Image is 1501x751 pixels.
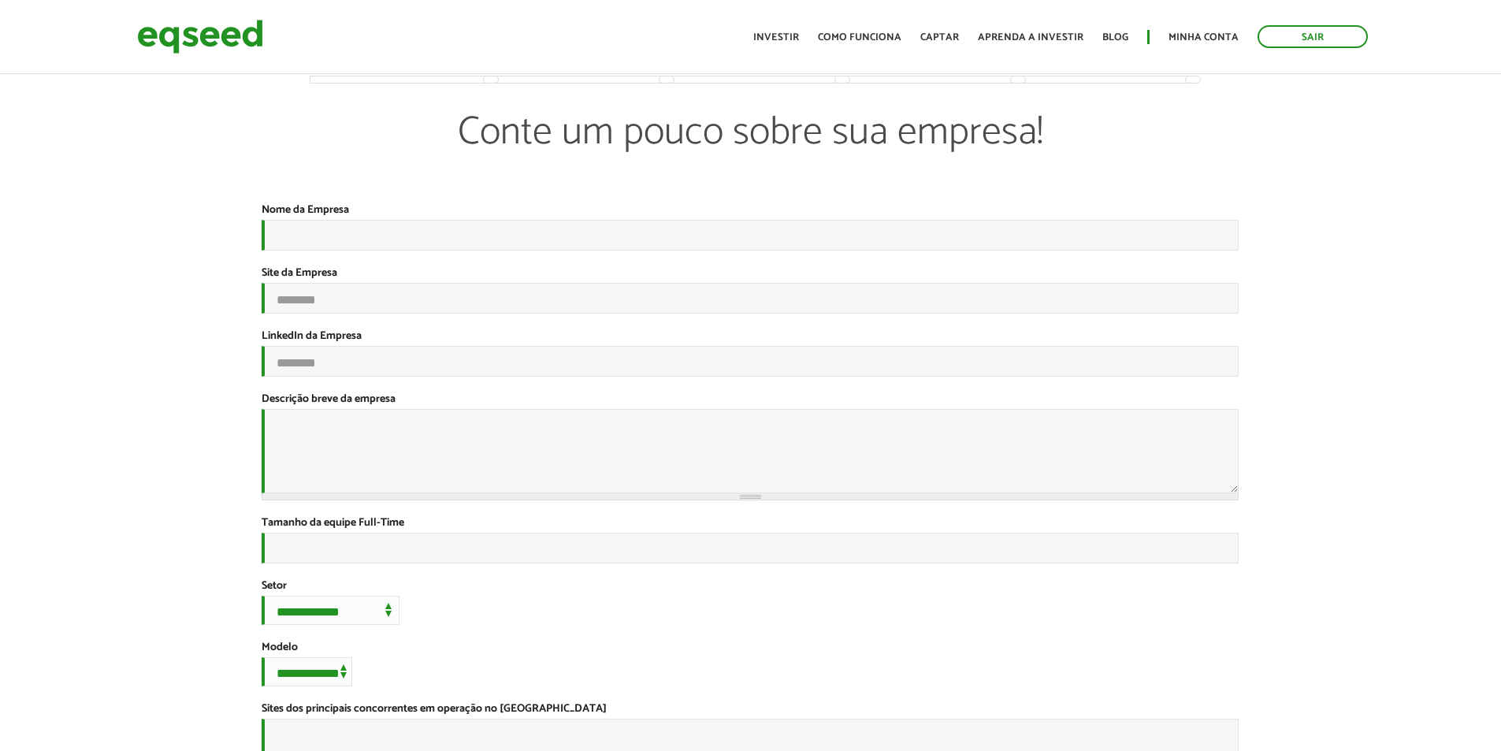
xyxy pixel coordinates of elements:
a: Blog [1102,32,1128,43]
p: Conte um pouco sobre sua empresa! [310,109,1190,203]
label: Descrição breve da empresa [262,394,396,405]
label: Modelo [262,642,298,653]
label: Nome da Empresa [262,205,349,216]
label: LinkedIn da Empresa [262,331,362,342]
img: EqSeed [137,16,263,58]
label: Sites dos principais concorrentes em operação no [GEOGRAPHIC_DATA] [262,704,607,715]
a: Aprenda a investir [978,32,1083,43]
label: Setor [262,581,287,592]
label: Tamanho da equipe Full-Time [262,518,404,529]
label: Site da Empresa [262,268,337,279]
a: Minha conta [1168,32,1239,43]
a: Investir [753,32,799,43]
a: Sair [1258,25,1368,48]
a: Captar [920,32,959,43]
a: Como funciona [818,32,901,43]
